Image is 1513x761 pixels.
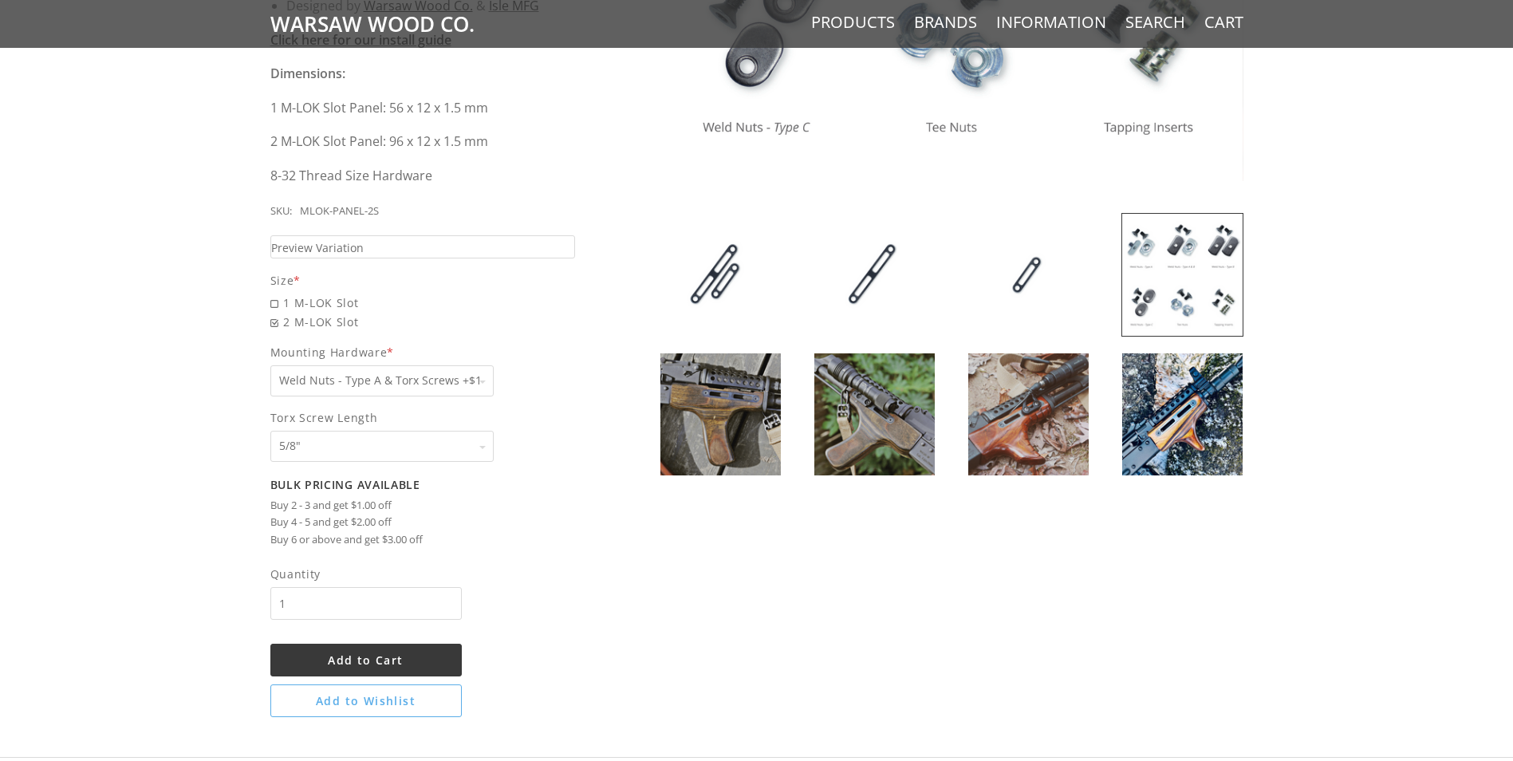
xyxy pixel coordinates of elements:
[811,12,895,33] a: Products
[270,97,576,119] p: 1 M-LOK Slot Panel: 56 x 12 x 1.5 mm
[270,65,345,82] strong: Dimensions:
[968,353,1089,475] img: DIY M-LOK Panel Inserts
[300,203,379,220] div: MLOK-PANEL-2S
[270,165,576,187] p: 8-32 Thread Size Hardware
[270,343,576,361] span: Mounting Hardware
[270,235,576,258] a: Preview Variation
[270,644,462,676] button: Add to Cart
[270,131,576,152] p: 2 M-LOK Slot Panel: 96 x 12 x 1.5 mm
[270,313,576,331] span: 2 M-LOK Slot
[270,365,494,396] select: Mounting Hardware*
[328,653,403,668] span: Add to Cart
[270,587,462,620] input: Quantity
[270,271,576,290] div: Size
[270,565,462,583] span: Quantity
[270,408,576,427] span: Torx Screw Length
[1204,12,1243,33] a: Cart
[270,478,576,492] h2: Bulk Pricing Available
[660,214,781,336] img: DIY M-LOK Panel Inserts
[270,684,462,717] button: Add to Wishlist
[270,497,576,515] li: Buy 2 - 3 and get $1.00 off
[1122,214,1243,336] img: DIY M-LOK Panel Inserts
[270,203,292,220] div: SKU:
[1125,12,1185,33] a: Search
[814,214,935,336] img: DIY M-LOK Panel Inserts
[968,214,1089,336] img: DIY M-LOK Panel Inserts
[660,353,781,475] img: DIY M-LOK Panel Inserts
[271,239,364,257] span: Preview Variation
[996,12,1106,33] a: Information
[270,514,576,531] li: Buy 4 - 5 and get $2.00 off
[270,431,494,462] select: Torx Screw Length
[270,31,451,49] a: Click here for our install guide
[914,12,977,33] a: Brands
[1122,353,1243,475] img: DIY M-LOK Panel Inserts
[814,353,935,475] img: DIY M-LOK Panel Inserts
[270,531,576,549] li: Buy 6 or above and get $3.00 off
[270,294,576,312] span: 1 M-LOK Slot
